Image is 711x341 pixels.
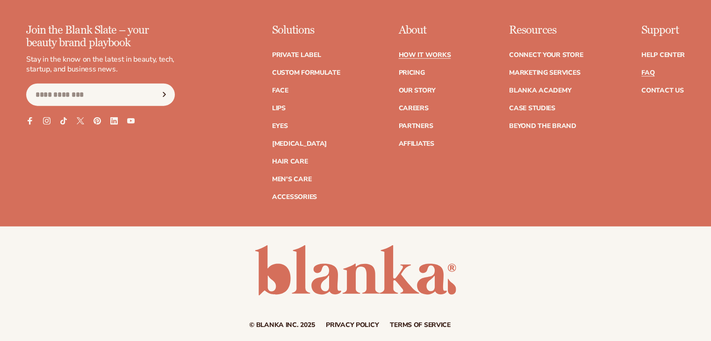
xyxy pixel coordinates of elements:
p: Support [641,24,685,36]
a: Blanka Academy [509,87,571,94]
a: Affiliates [398,141,434,147]
a: Beyond the brand [509,123,576,129]
button: Subscribe [154,84,174,106]
a: Help Center [641,52,685,58]
small: © Blanka Inc. 2025 [249,320,315,329]
a: Eyes [272,123,288,129]
p: Join the Blank Slate – your beauty brand playbook [26,24,175,49]
a: Connect your store [509,52,583,58]
a: Face [272,87,288,94]
a: Hair Care [272,158,308,165]
p: Stay in the know on the latest in beauty, tech, startup, and business news. [26,55,175,74]
p: Solutions [272,24,340,36]
a: Terms of service [390,322,451,328]
a: Case Studies [509,105,555,112]
a: Accessories [272,194,317,200]
a: How It Works [398,52,451,58]
p: About [398,24,451,36]
a: Lips [272,105,286,112]
a: Private label [272,52,321,58]
a: FAQ [641,70,654,76]
a: Pricing [398,70,424,76]
a: Custom formulate [272,70,340,76]
a: Contact Us [641,87,683,94]
a: Careers [398,105,428,112]
a: Marketing services [509,70,580,76]
a: Partners [398,123,433,129]
a: Our Story [398,87,435,94]
a: Privacy policy [326,322,379,328]
a: [MEDICAL_DATA] [272,141,327,147]
p: Resources [509,24,583,36]
a: Men's Care [272,176,311,183]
